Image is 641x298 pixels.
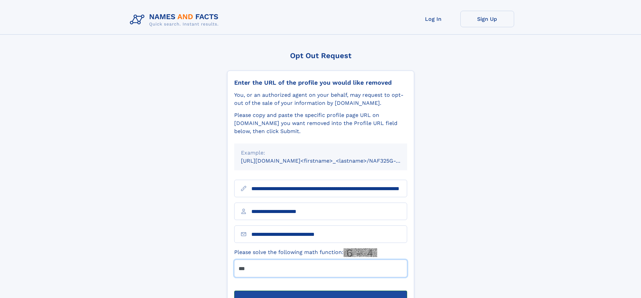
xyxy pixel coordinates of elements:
a: Sign Up [460,11,514,27]
div: Opt Out Request [227,51,414,60]
a: Log In [406,11,460,27]
div: Example: [241,149,400,157]
div: Please copy and paste the specific profile page URL on [DOMAIN_NAME] you want removed into the Pr... [234,111,407,135]
small: [URL][DOMAIN_NAME]<firstname>_<lastname>/NAF325G-xxxxxxxx [241,158,420,164]
img: Logo Names and Facts [127,11,224,29]
label: Please solve the following math function: [234,248,377,257]
div: You, or an authorized agent on your behalf, may request to opt-out of the sale of your informatio... [234,91,407,107]
div: Enter the URL of the profile you would like removed [234,79,407,86]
